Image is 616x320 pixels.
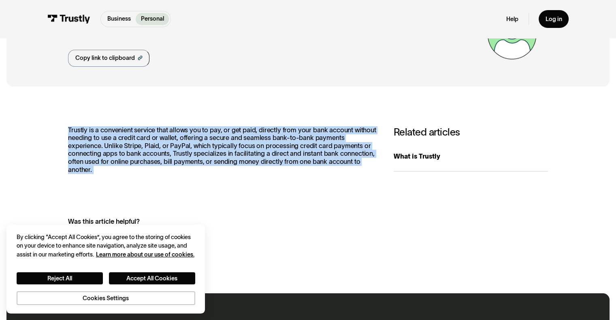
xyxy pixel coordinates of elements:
p: Personal [141,15,164,23]
a: Log in [539,10,569,28]
div: Copy link to clipboard [75,54,135,62]
a: More information about your privacy, opens in a new tab [96,251,194,258]
div: Log in [545,15,562,23]
a: Help [506,15,518,23]
p: Trustly is a convenient service that allows you to pay, or get paid, directly from your bank acco... [68,126,377,174]
a: Personal [136,13,169,25]
a: What is Trustly [394,141,548,172]
div: Privacy [17,233,195,305]
div: What is Trustly [394,151,548,161]
div: Was this article helpful? [68,216,359,227]
p: Business [107,15,131,23]
h3: Related articles [394,126,548,138]
button: Accept All Cookies [109,272,195,285]
img: Trustly Logo [47,15,90,23]
button: Cookies Settings [17,291,195,305]
div: Cookie banner [6,225,205,313]
button: Reject All [17,272,103,285]
a: Copy link to clipboard [68,50,149,67]
a: Business [102,13,136,25]
div: By clicking “Accept All Cookies”, you agree to the storing of cookies on your device to enhance s... [17,233,195,259]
